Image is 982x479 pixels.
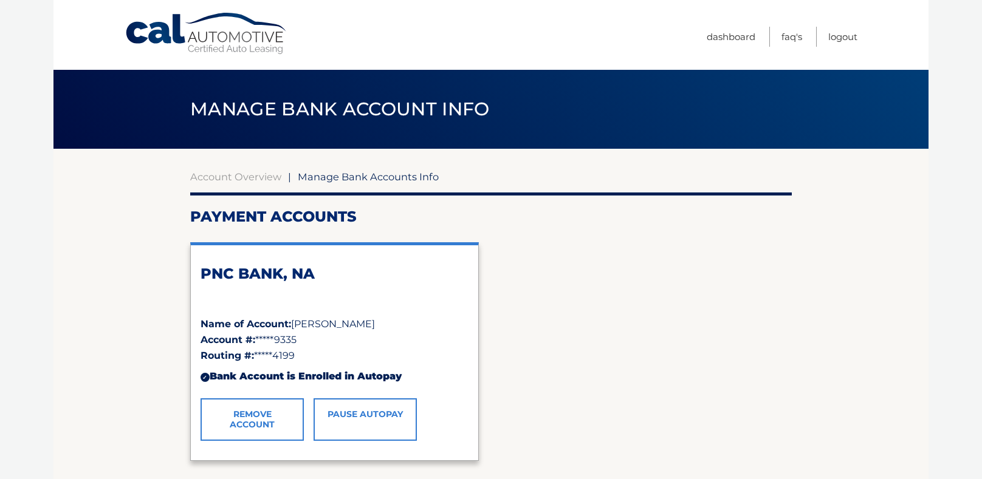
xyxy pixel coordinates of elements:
strong: Routing #: [201,350,254,361]
span: Manage Bank Account Info [190,98,490,120]
span: Manage Bank Accounts Info [298,171,439,183]
strong: Name of Account: [201,318,291,330]
a: Dashboard [707,27,755,47]
a: Pause AutoPay [314,398,417,441]
span: [PERSON_NAME] [291,318,375,330]
a: Cal Automotive [125,12,289,55]
span: | [288,171,291,183]
div: Bank Account is Enrolled in Autopay [201,364,469,389]
h2: Payment Accounts [190,208,792,226]
a: FAQ's [781,27,802,47]
h2: PNC BANK, NA [201,265,469,283]
div: ✓ [201,373,210,382]
strong: Account #: [201,334,255,345]
a: Remove Account [201,398,304,441]
a: Account Overview [190,171,281,183]
a: Logout [828,27,857,47]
